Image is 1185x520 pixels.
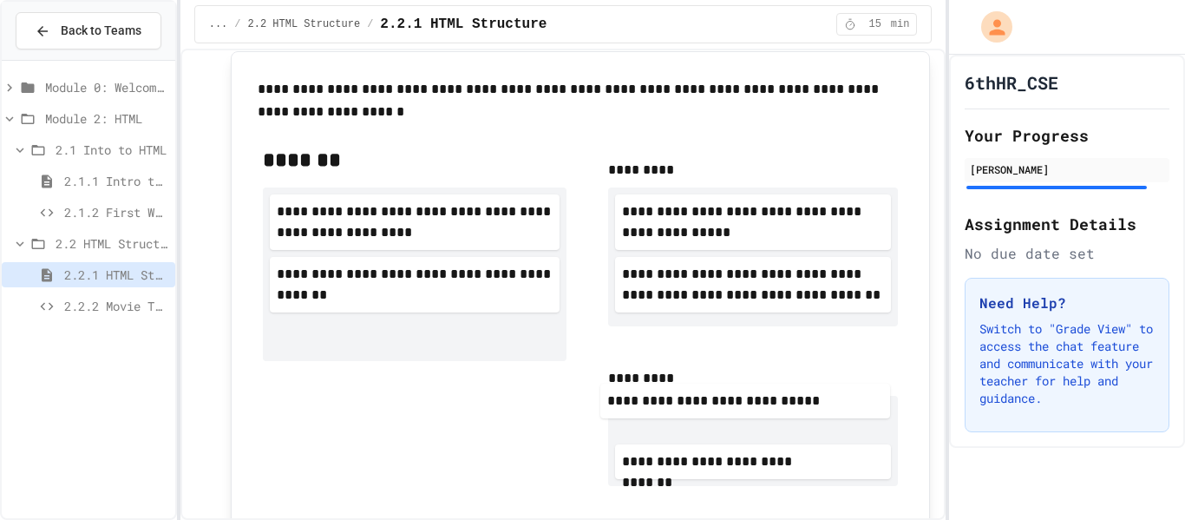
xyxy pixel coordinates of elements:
[45,109,168,128] span: Module 2: HTML
[965,123,1169,148] h2: Your Progress
[209,17,228,31] span: ...
[963,7,1017,47] div: My Account
[64,203,168,221] span: 2.1.2 First Webpage
[56,234,168,253] span: 2.2 HTML Structure
[64,266,168,284] span: 2.2.1 HTML Structure
[64,297,168,315] span: 2.2.2 Movie Title
[380,14,547,35] span: 2.2.1 HTML Structure
[64,172,168,190] span: 2.1.1 Intro to HTML
[965,212,1169,236] h2: Assignment Details
[965,70,1058,95] h1: 6thHR_CSE
[965,243,1169,264] div: No due date set
[234,17,240,31] span: /
[248,17,361,31] span: 2.2 HTML Structure
[979,320,1155,407] p: Switch to "Grade View" to access the chat feature and communicate with your teacher for help and ...
[891,17,910,31] span: min
[979,293,1155,313] h3: Need Help?
[970,161,1164,177] div: [PERSON_NAME]
[861,17,889,31] span: 15
[45,78,168,96] span: Module 0: Welcome to Web Development
[61,22,141,40] span: Back to Teams
[367,17,373,31] span: /
[56,141,168,159] span: 2.1 Into to HTML
[16,12,161,49] button: Back to Teams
